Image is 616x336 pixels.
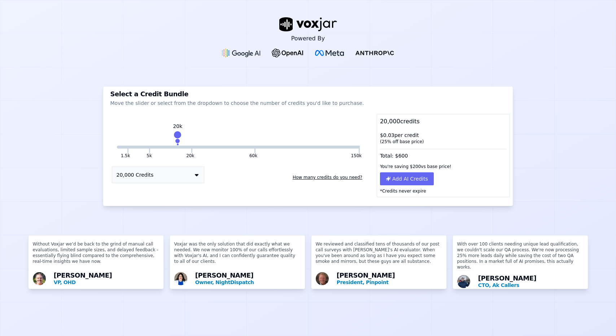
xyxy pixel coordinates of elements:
[351,153,362,159] button: 150k
[457,275,470,288] img: Avatar
[478,282,584,289] p: CTO, Ak Callers
[316,241,442,270] p: We reviewed and classified tens of thousands of our post call surveys with [PERSON_NAME]'s AI eva...
[192,146,254,149] button: 60k
[112,167,204,183] button: 20,000 Credits
[222,49,260,57] img: Google gemini Logo
[147,153,152,159] button: 5k
[255,146,359,149] button: 150k
[377,185,510,197] p: *Credits never expire
[380,139,507,145] div: ( 25 % off base price)
[279,17,337,31] img: voxjar logo
[272,49,304,57] img: OpenAI Logo
[291,34,325,43] p: Powered By
[54,279,159,286] p: VP, OHD
[186,153,194,159] button: 20k
[128,146,149,149] button: 5k
[173,123,182,130] div: 20k
[337,272,442,286] div: [PERSON_NAME]
[110,100,506,107] p: Move the slider or select from the dropdown to choose the number of credits you'd like to purchase.
[150,146,191,149] button: 20k
[117,146,127,149] button: 1.5k
[174,272,187,285] img: Avatar
[337,279,442,286] p: President, Pinpoint
[478,275,584,289] div: [PERSON_NAME]
[195,279,301,286] p: Owner, NightDispatch
[195,272,301,286] div: [PERSON_NAME]
[457,241,584,273] p: With over 100 clients needing unique lead qualification, we couldn't scale our QA process. We're ...
[290,172,365,183] button: How many credits do you need?
[33,272,46,285] img: Avatar
[33,241,159,270] p: Without Voxjar we’d be back to the grind of manual call evaluations, limited sample sizes, and de...
[121,153,130,159] button: 1.5k
[377,147,510,161] div: Total: $ 600
[54,272,159,286] div: [PERSON_NAME]
[380,172,434,185] button: Add AI Credits
[316,272,329,285] img: Avatar
[174,241,301,270] p: Voxjar was the only solution that did exactly what we needed. We now monitor 100% of our calls ef...
[377,161,510,172] div: You're saving $ 200 vs base price!
[377,129,510,147] div: $ 0.03 per credit
[110,91,506,97] h3: Select a Credit Bundle
[315,50,344,56] img: Meta Logo
[249,153,257,159] button: 60k
[377,114,510,129] div: 20,000 credits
